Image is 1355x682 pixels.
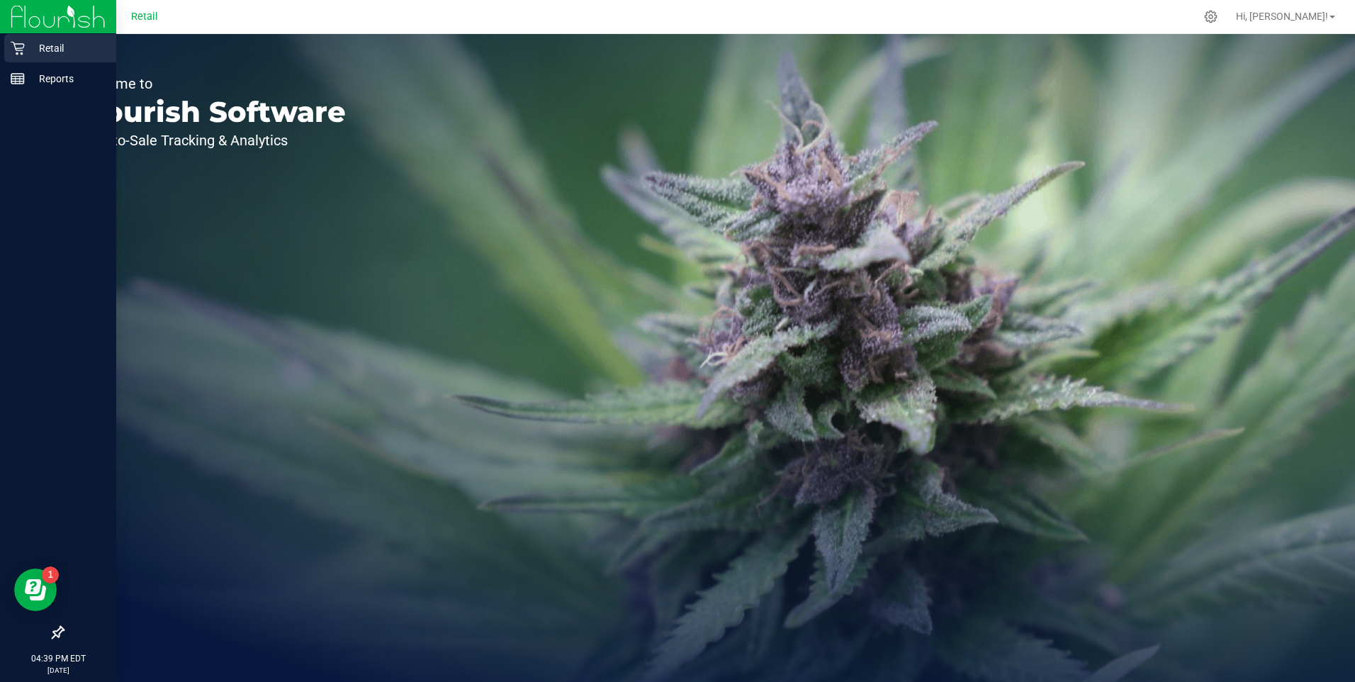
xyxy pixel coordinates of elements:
inline-svg: Reports [11,72,25,86]
p: Reports [25,70,110,87]
p: Retail [25,40,110,57]
iframe: Resource center unread badge [42,566,59,583]
p: 04:39 PM EDT [6,652,110,665]
inline-svg: Retail [11,41,25,55]
span: Hi, [PERSON_NAME]! [1236,11,1328,22]
p: Seed-to-Sale Tracking & Analytics [77,133,346,147]
iframe: Resource center [14,569,57,611]
p: Flourish Software [77,98,346,126]
span: Retail [131,11,158,23]
p: [DATE] [6,665,110,676]
div: Manage settings [1202,10,1220,23]
p: Welcome to [77,77,346,91]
